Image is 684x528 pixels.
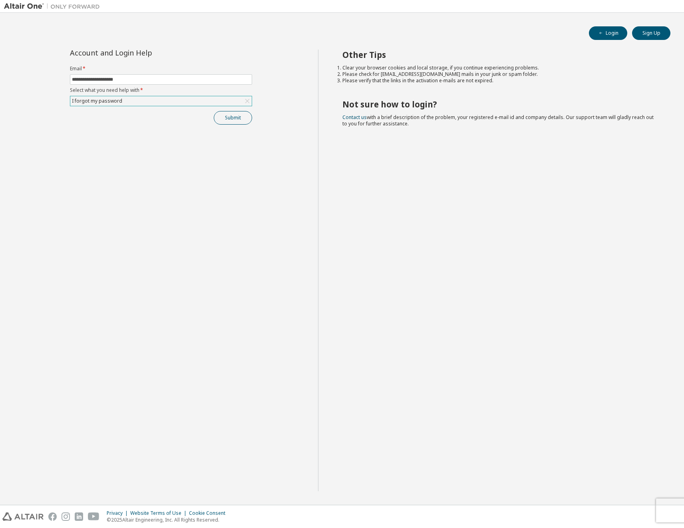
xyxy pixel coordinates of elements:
[62,512,70,521] img: instagram.svg
[70,66,252,72] label: Email
[130,510,189,516] div: Website Terms of Use
[342,99,656,109] h2: Not sure how to login?
[189,510,230,516] div: Cookie Consent
[589,26,627,40] button: Login
[342,77,656,84] li: Please verify that the links in the activation e-mails are not expired.
[88,512,99,521] img: youtube.svg
[342,114,654,127] span: with a brief description of the problem, your registered e-mail id and company details. Our suppo...
[214,111,252,125] button: Submit
[70,87,252,93] label: Select what you need help with
[70,96,252,106] div: I forgot my password
[342,50,656,60] h2: Other Tips
[342,71,656,77] li: Please check for [EMAIL_ADDRESS][DOMAIN_NAME] mails in your junk or spam folder.
[75,512,83,521] img: linkedin.svg
[70,50,216,56] div: Account and Login Help
[107,510,130,516] div: Privacy
[4,2,104,10] img: Altair One
[107,516,230,523] p: © 2025 Altair Engineering, Inc. All Rights Reserved.
[71,97,123,105] div: I forgot my password
[342,114,367,121] a: Contact us
[48,512,57,521] img: facebook.svg
[342,65,656,71] li: Clear your browser cookies and local storage, if you continue experiencing problems.
[2,512,44,521] img: altair_logo.svg
[632,26,670,40] button: Sign Up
